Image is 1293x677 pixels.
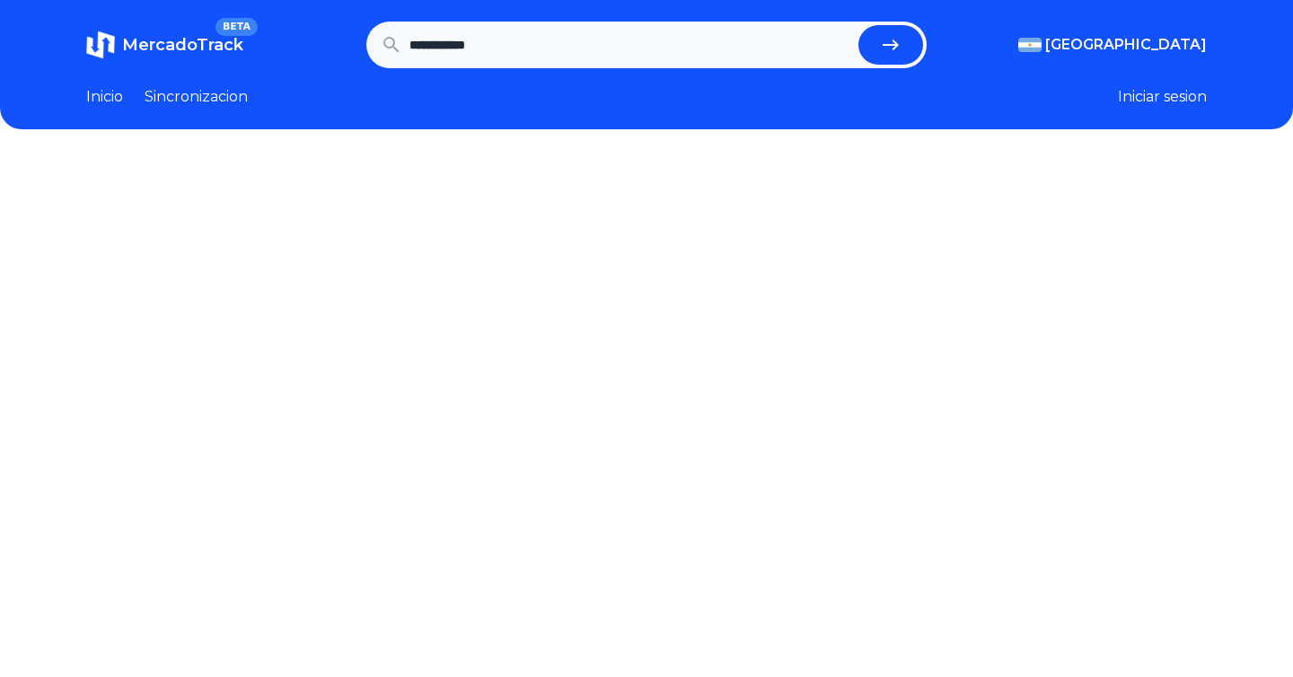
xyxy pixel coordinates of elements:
[86,31,115,59] img: MercadoTrack
[86,31,243,59] a: MercadoTrackBETA
[145,86,248,108] a: Sincronizacion
[86,86,123,108] a: Inicio
[1018,38,1042,52] img: Argentina
[122,35,243,55] span: MercadoTrack
[1118,86,1207,108] button: Iniciar sesion
[1018,34,1207,56] button: [GEOGRAPHIC_DATA]
[215,18,258,36] span: BETA
[1045,34,1207,56] span: [GEOGRAPHIC_DATA]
